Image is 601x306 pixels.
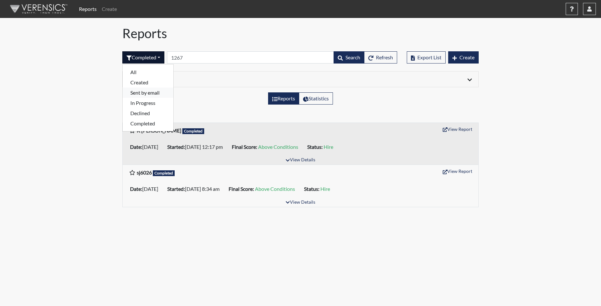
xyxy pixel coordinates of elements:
button: View Details [283,156,318,165]
a: Reports [76,3,99,15]
button: Create [448,51,479,64]
li: [DATE] [127,142,165,152]
span: Hire [320,186,330,192]
b: Final Score: [232,144,257,150]
h1: Reports [122,26,479,41]
li: [DATE] 8:34 am [165,184,226,194]
b: Date: [130,186,142,192]
button: View Report [440,124,475,134]
span: Create [459,54,475,60]
span: Export List [417,54,441,60]
span: Search [345,54,360,60]
a: Create [99,3,119,15]
span: Completed [153,170,175,176]
b: Status: [307,144,323,150]
div: Filter by interview status [122,51,164,64]
span: Above Conditions [255,186,295,192]
b: sj6026 [137,169,152,175]
button: Completed [122,51,164,64]
button: View Details [283,198,318,207]
button: Completed [123,118,173,129]
b: Date: [130,144,142,150]
button: View Report [440,166,475,176]
h5: Results: 2 [122,110,479,120]
span: Hire [324,144,333,150]
span: Completed [182,128,204,134]
label: View statistics about completed interviews [299,92,333,105]
li: [DATE] [127,184,165,194]
button: Sent by email [123,88,173,98]
label: View the list of reports [268,92,299,105]
span: Refresh [376,54,393,60]
b: Final Score: [229,186,254,192]
b: Started: [167,186,185,192]
span: Above Conditions [258,144,298,150]
button: Created [123,77,173,88]
button: In Progress [123,98,173,108]
div: Click to expand/collapse filters [124,75,477,83]
button: Refresh [364,51,397,64]
button: Export List [407,51,446,64]
button: Search [334,51,364,64]
button: All [123,67,173,77]
button: Declined [123,108,173,118]
input: Search by Registration ID, Interview Number, or Investigation Name. [167,51,334,64]
h6: Filters [129,75,296,81]
b: Started: [167,144,185,150]
li: [DATE] 12:17 pm [165,142,229,152]
b: Status: [304,186,319,192]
